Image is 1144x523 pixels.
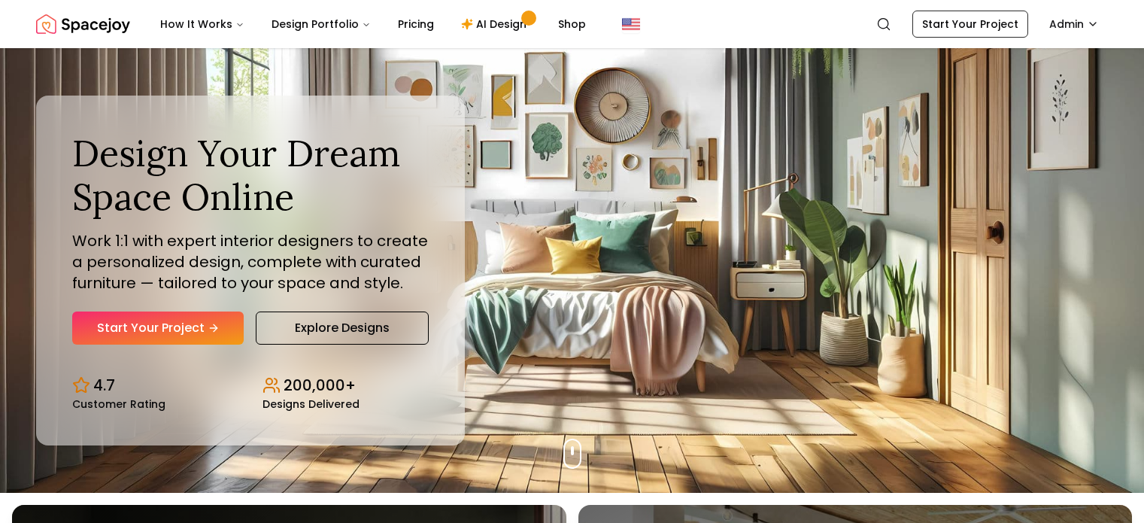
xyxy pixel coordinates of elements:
p: 200,000+ [284,375,356,396]
small: Designs Delivered [262,399,360,409]
small: Customer Rating [72,399,165,409]
a: Pricing [386,9,446,39]
button: Admin [1040,11,1108,38]
a: Start Your Project [72,312,244,345]
a: Shop [546,9,598,39]
a: AI Design [449,9,543,39]
img: United States [622,15,640,33]
p: 4.7 [93,375,115,396]
a: Start Your Project [912,11,1028,38]
button: How It Works [148,9,256,39]
button: Design Portfolio [259,9,383,39]
p: Work 1:1 with expert interior designers to create a personalized design, complete with curated fu... [72,230,429,293]
img: Spacejoy Logo [36,9,130,39]
h1: Design Your Dream Space Online [72,132,429,218]
a: Explore Designs [256,312,429,345]
a: Spacejoy [36,9,130,39]
div: Design stats [72,363,429,409]
nav: Main [148,9,598,39]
